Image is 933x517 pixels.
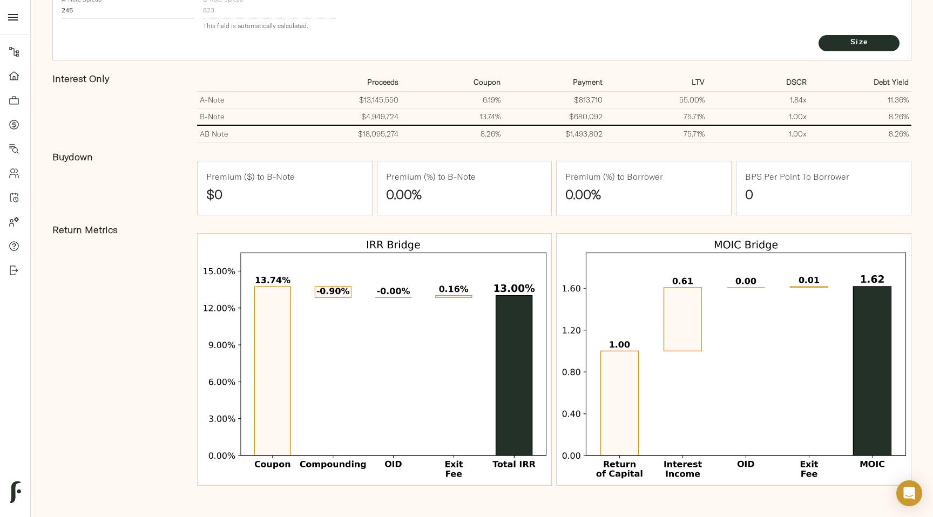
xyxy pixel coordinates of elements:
[874,77,909,87] strong: Debt Yield
[386,186,422,202] strong: 0.00%
[692,77,705,87] strong: LTV
[52,72,109,85] strong: Interest Only
[809,108,911,126] td: 8.26%
[707,125,809,142] td: 1.00 x
[565,170,663,184] h6: Premium (%) to Borrower
[745,170,849,184] h6: BPS Per Point To Borrower
[10,481,21,503] img: logo
[52,223,118,236] strong: Return Metrics
[829,36,889,50] span: Size
[401,92,503,108] td: 6.19%
[299,125,401,142] td: $18,095,274
[197,108,299,126] td: B-Note
[386,170,476,184] h6: Premium (%) to B-Note
[707,92,809,108] td: 1.84 x
[197,233,552,486] img: waterfall_noi
[605,92,707,108] td: 55.00%
[367,77,398,87] strong: Proceeds
[605,108,707,126] td: 75.71%
[401,125,503,142] td: 8.26%
[565,186,601,202] strong: 0.00%
[573,77,603,87] strong: Payment
[206,170,295,184] h6: Premium ($) to B-Note
[896,480,922,506] div: Open Intercom Messenger
[197,92,299,108] td: A-Note
[206,186,222,202] strong: $0
[745,186,753,202] strong: 0
[299,108,401,126] td: $4,949,724
[503,125,605,142] td: $1,493,802
[809,92,911,108] td: 11.36%
[474,77,501,87] strong: Coupon
[401,108,503,126] td: 13.74%
[786,77,807,87] strong: DSCR
[299,92,401,108] td: $13,145,550
[819,35,900,51] button: Size
[556,233,911,486] img: waterfall_noi
[707,108,809,126] td: 1.00 x
[197,125,299,142] td: AB Note
[203,21,336,31] p: This field is automatically calculated.
[809,125,911,142] td: 8.26%
[503,108,605,126] td: $680,092
[605,125,707,142] td: 75.71%
[503,92,605,108] td: $813,710
[52,151,93,163] strong: Buydown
